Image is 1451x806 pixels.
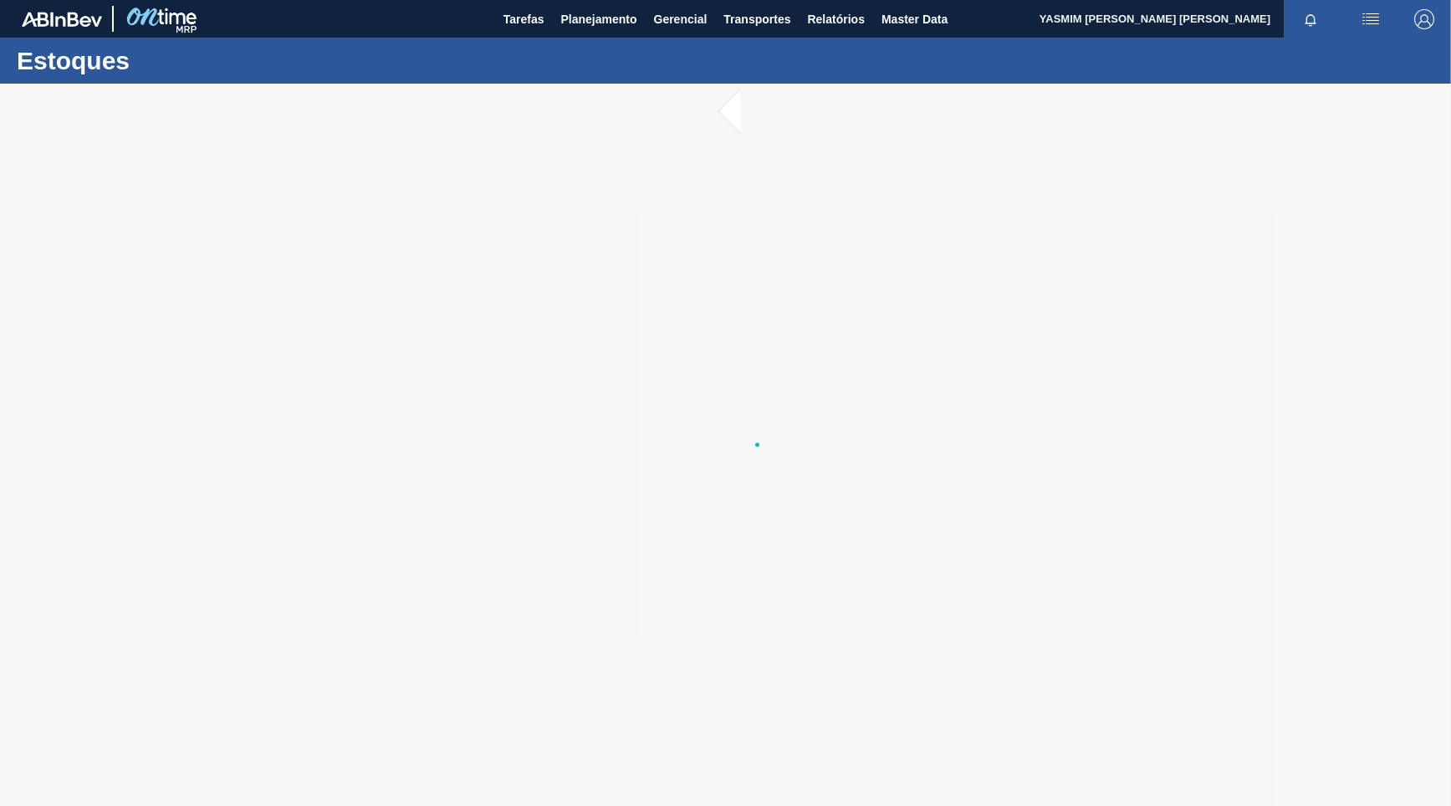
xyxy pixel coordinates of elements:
[1414,9,1434,29] img: Logout
[22,12,102,27] img: TNhmsLtSVTkK8tSr43FrP2fwEKptu5GPRR3wAAAABJRU5ErkJggg==
[807,9,864,29] span: Relatórios
[654,9,708,29] span: Gerencial
[560,9,636,29] span: Planejamento
[723,9,790,29] span: Transportes
[1284,8,1337,31] button: Notificações
[881,9,948,29] span: Master Data
[1361,9,1381,29] img: userActions
[503,9,544,29] span: Tarefas
[17,51,314,70] h1: Estoques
